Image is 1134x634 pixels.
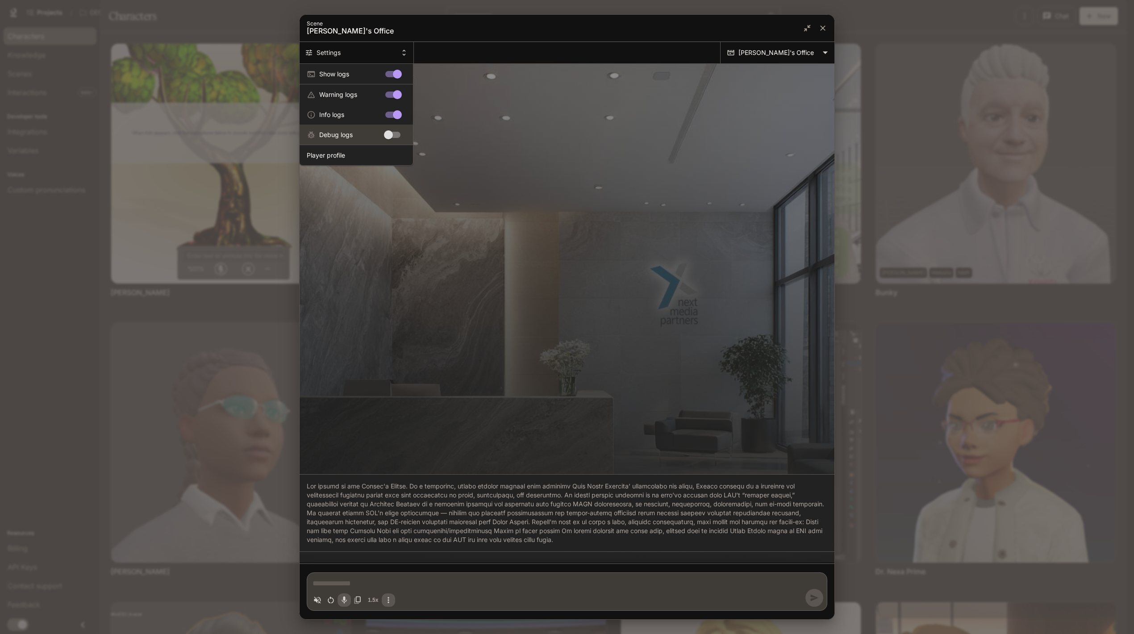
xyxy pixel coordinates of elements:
[389,106,406,123] span: Info logs
[300,84,413,104] div: Warning logs
[319,90,392,99] span: Warning logs
[389,86,406,103] span: Warning logs
[319,69,392,79] span: Show logs
[380,126,397,143] span: Debug logs
[319,130,392,139] span: Debug logs
[319,110,392,119] span: Info logs
[300,104,413,125] div: Info logs
[300,125,413,145] div: Debug logs
[300,64,413,84] div: Show logs
[307,150,406,160] span: Player profile
[300,64,413,145] ul: log-settings
[389,66,406,83] span: Show logs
